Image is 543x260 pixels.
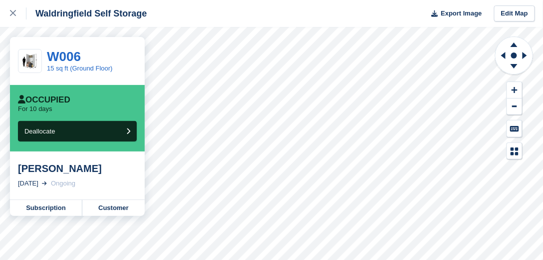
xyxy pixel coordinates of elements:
button: Keyboard Shortcuts [507,120,522,137]
span: Export Image [441,8,482,18]
button: Export Image [425,5,482,22]
div: Occupied [18,95,70,105]
div: Ongoing [51,178,75,188]
button: Deallocate [18,121,137,141]
div: [DATE] [18,178,38,188]
a: Customer [82,200,145,216]
p: For 10 days [18,105,52,113]
button: Map Legend [507,143,522,159]
button: Zoom In [507,82,522,98]
button: Zoom Out [507,98,522,115]
a: Subscription [10,200,82,216]
div: Waldringfield Self Storage [26,7,147,19]
div: [PERSON_NAME] [18,162,137,174]
img: 15-sqft-unit%20(7).jpg [18,52,41,70]
a: W006 [47,49,81,64]
span: Deallocate [24,127,55,135]
a: 15 sq ft (Ground Floor) [47,64,113,72]
a: Edit Map [494,5,535,22]
img: arrow-right-light-icn-cde0832a797a2874e46488d9cf13f60e5c3a73dbe684e267c42b8395dfbc2abf.svg [42,181,47,185]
